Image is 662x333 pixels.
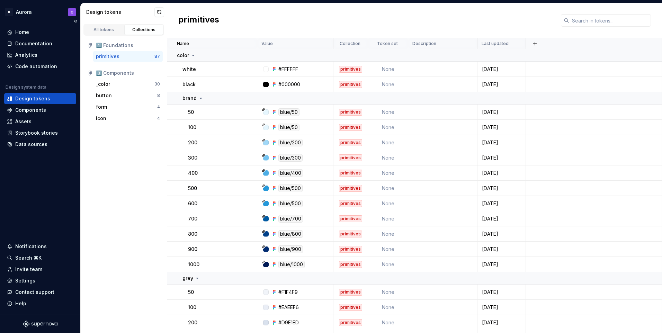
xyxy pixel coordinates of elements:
[278,230,303,238] div: blue/800
[96,42,160,49] div: 1️⃣ Foundations
[188,139,197,146] p: 200
[188,170,198,177] p: 400
[15,300,26,307] div: Help
[278,261,305,268] div: blue/1000
[93,101,163,112] a: form4
[4,93,76,104] a: Design tokens
[278,215,303,223] div: blue/700
[339,215,362,222] div: primitives
[15,254,42,261] div: Search ⌘K
[339,81,362,88] div: primitives
[93,90,163,101] button: button8
[478,246,525,253] div: [DATE]
[339,304,362,311] div: primitives
[278,289,298,296] div: #F1F4F9
[15,40,52,47] div: Documentation
[368,285,408,300] td: None
[478,319,525,326] div: [DATE]
[278,139,303,146] div: blue/200
[339,261,362,268] div: primitives
[93,79,163,90] button: _color30
[96,103,107,110] div: form
[339,289,362,296] div: primitives
[278,66,298,73] div: #FFFFFF
[188,185,197,192] p: 500
[15,52,37,58] div: Analytics
[278,200,303,207] div: blue/500
[15,107,46,114] div: Components
[15,118,32,125] div: Assets
[478,200,525,207] div: [DATE]
[368,135,408,150] td: None
[4,275,76,286] a: Settings
[4,298,76,309] button: Help
[478,154,525,161] div: [DATE]
[1,4,79,19] button: BAuroraC
[368,242,408,257] td: None
[15,63,57,70] div: Code automation
[5,8,13,16] div: B
[278,169,303,177] div: blue/400
[188,124,196,131] p: 100
[177,52,189,59] p: color
[16,9,32,16] div: Aurora
[182,81,196,88] p: black
[478,185,525,192] div: [DATE]
[412,41,436,46] p: Description
[15,141,47,148] div: Data sources
[96,53,119,60] div: primitives
[368,105,408,120] td: None
[368,211,408,226] td: None
[71,16,80,26] button: Collapse sidebar
[15,243,47,250] div: Notifications
[157,104,160,110] div: 4
[96,81,110,88] div: _color
[340,41,360,46] p: Collection
[377,41,398,46] p: Token set
[278,108,299,116] div: blue/50
[15,289,54,296] div: Contact support
[4,264,76,275] a: Invite team
[15,95,50,102] div: Design tokens
[478,215,525,222] div: [DATE]
[188,261,199,268] p: 1000
[178,14,219,27] h2: primitives
[278,124,299,131] div: blue/50
[368,150,408,165] td: None
[278,304,299,311] div: #EAEEF6
[368,120,408,135] td: None
[96,92,112,99] div: button
[482,41,509,46] p: Last updated
[188,200,197,207] p: 600
[339,154,362,161] div: primitives
[188,154,197,161] p: 300
[154,54,160,59] div: 87
[478,81,525,88] div: [DATE]
[182,275,193,282] p: grey
[4,127,76,138] a: Storybook stories
[368,181,408,196] td: None
[157,116,160,121] div: 4
[86,9,154,16] div: Design tokens
[339,109,362,116] div: primitives
[4,27,76,38] a: Home
[478,304,525,311] div: [DATE]
[23,321,57,327] a: Supernova Logo
[368,300,408,315] td: None
[368,257,408,272] td: None
[4,116,76,127] a: Assets
[93,113,163,124] button: icon4
[278,154,303,162] div: blue/300
[93,51,163,62] button: primitives87
[188,246,197,253] p: 900
[4,287,76,298] button: Contact support
[478,109,525,116] div: [DATE]
[339,66,362,73] div: primitives
[478,231,525,237] div: [DATE]
[4,38,76,49] a: Documentation
[4,105,76,116] a: Components
[188,319,197,326] p: 200
[339,124,362,131] div: primitives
